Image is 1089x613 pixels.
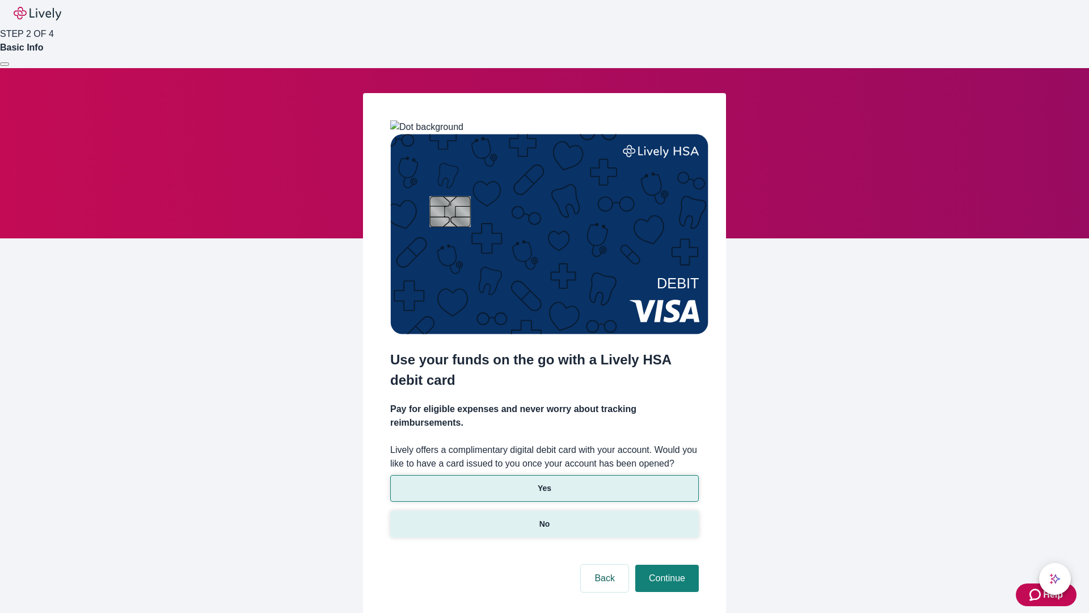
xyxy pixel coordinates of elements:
[390,511,699,538] button: No
[1043,588,1063,602] span: Help
[635,565,699,592] button: Continue
[14,7,61,20] img: Lively
[1049,573,1061,585] svg: Lively AI Assistant
[1016,583,1077,606] button: Zendesk support iconHelp
[390,350,699,391] h2: Use your funds on the go with a Lively HSA debit card
[390,120,463,134] img: Dot background
[390,475,699,502] button: Yes
[390,134,708,334] img: Debit card
[390,402,699,430] h4: Pay for eligible expenses and never worry about tracking reimbursements.
[538,482,551,494] p: Yes
[581,565,628,592] button: Back
[1029,588,1043,602] svg: Zendesk support icon
[539,518,550,530] p: No
[390,443,699,471] label: Lively offers a complimentary digital debit card with your account. Would you like to have a card...
[1039,563,1071,595] button: chat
